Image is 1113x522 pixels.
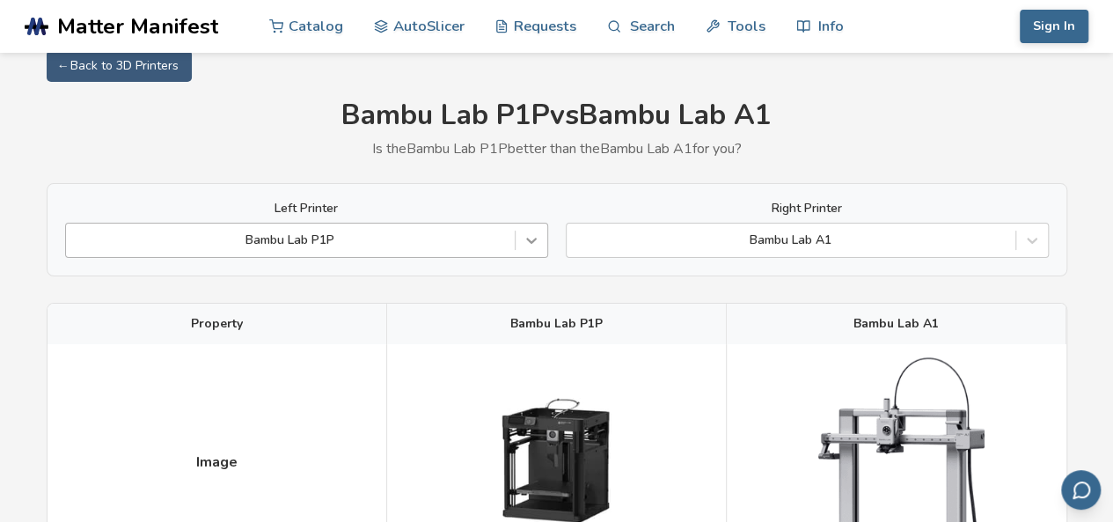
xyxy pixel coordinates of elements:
button: Send feedback via email [1061,470,1101,510]
h1: Bambu Lab P1P vs Bambu Lab A1 [47,99,1067,132]
label: Right Printer [566,202,1049,216]
input: Bambu Lab P1P [75,233,78,247]
input: Bambu Lab A1 [575,233,579,247]
span: Property [191,317,243,331]
label: Left Printer [65,202,548,216]
span: Bambu Lab A1 [853,317,939,331]
p: Is the Bambu Lab P1P better than the Bambu Lab A1 for you? [47,141,1067,157]
span: Matter Manifest [57,14,218,39]
span: Bambu Lab P1P [510,317,603,331]
button: Sign In [1020,10,1088,43]
span: Image [196,454,238,470]
a: ← Back to 3D Printers [47,50,192,82]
